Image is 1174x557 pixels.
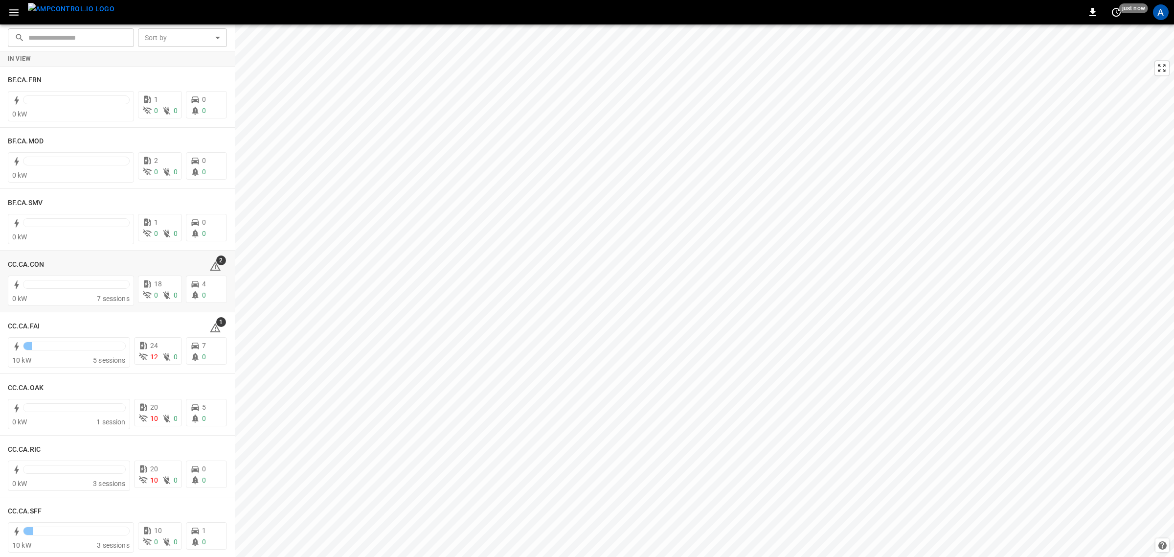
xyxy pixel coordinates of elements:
[97,295,130,302] span: 7 sessions
[216,255,226,265] span: 2
[12,541,31,549] span: 10 kW
[154,280,162,288] span: 18
[12,233,27,241] span: 0 kW
[12,295,27,302] span: 0 kW
[174,107,178,115] span: 0
[12,418,27,426] span: 0 kW
[12,480,27,487] span: 0 kW
[202,527,206,534] span: 1
[8,55,31,62] strong: In View
[202,280,206,288] span: 4
[93,480,126,487] span: 3 sessions
[150,342,158,349] span: 24
[154,527,162,534] span: 10
[216,317,226,327] span: 1
[202,157,206,164] span: 0
[93,356,126,364] span: 5 sessions
[202,168,206,176] span: 0
[8,506,42,517] h6: CC.CA.SFF
[8,75,42,86] h6: BF.CA.FRN
[154,168,158,176] span: 0
[1119,3,1148,13] span: just now
[174,415,178,422] span: 0
[202,230,206,237] span: 0
[154,218,158,226] span: 1
[154,230,158,237] span: 0
[202,107,206,115] span: 0
[8,136,44,147] h6: BF.CA.MOD
[12,356,31,364] span: 10 kW
[154,157,158,164] span: 2
[202,465,206,473] span: 0
[202,476,206,484] span: 0
[174,353,178,361] span: 0
[174,476,178,484] span: 0
[154,538,158,546] span: 0
[154,291,158,299] span: 0
[174,538,178,546] span: 0
[8,198,43,209] h6: BF.CA.SMV
[202,95,206,103] span: 0
[174,168,178,176] span: 0
[202,415,206,422] span: 0
[174,230,178,237] span: 0
[202,342,206,349] span: 7
[8,259,44,270] h6: CC.CA.CON
[202,538,206,546] span: 0
[1108,4,1124,20] button: set refresh interval
[97,541,130,549] span: 3 sessions
[150,415,158,422] span: 10
[174,291,178,299] span: 0
[8,444,41,455] h6: CC.CA.RIC
[154,95,158,103] span: 1
[96,418,125,426] span: 1 session
[150,476,158,484] span: 10
[202,353,206,361] span: 0
[8,383,44,394] h6: CC.CA.OAK
[12,110,27,118] span: 0 kW
[150,465,158,473] span: 20
[150,353,158,361] span: 12
[202,218,206,226] span: 0
[154,107,158,115] span: 0
[8,321,40,332] h6: CC.CA.FAI
[1153,4,1169,20] div: profile-icon
[150,403,158,411] span: 20
[202,291,206,299] span: 0
[202,403,206,411] span: 5
[28,3,114,15] img: ampcontrol.io logo
[12,171,27,179] span: 0 kW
